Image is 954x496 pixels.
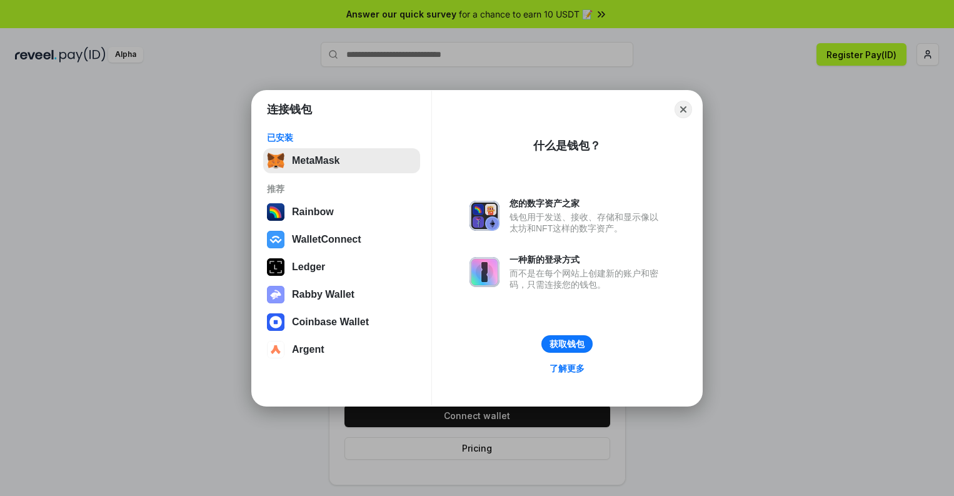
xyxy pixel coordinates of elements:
img: svg+xml,%3Csvg%20xmlns%3D%22http%3A%2F%2Fwww.w3.org%2F2000%2Fsvg%22%20fill%3D%22none%22%20viewBox... [469,257,500,287]
div: MetaMask [292,155,339,166]
div: Coinbase Wallet [292,316,369,328]
img: svg+xml,%3Csvg%20xmlns%3D%22http%3A%2F%2Fwww.w3.org%2F2000%2Fsvg%22%20width%3D%2228%22%20height%3... [267,258,284,276]
div: 推荐 [267,183,416,195]
div: 什么是钱包？ [533,138,601,153]
div: WalletConnect [292,234,361,245]
div: 您的数字资产之家 [510,198,665,209]
h1: 连接钱包 [267,102,312,117]
img: svg+xml,%3Csvg%20fill%3D%22none%22%20height%3D%2233%22%20viewBox%3D%220%200%2035%2033%22%20width%... [267,152,284,170]
div: Rainbow [292,206,334,218]
div: 已安装 [267,132,416,143]
button: Argent [263,337,420,362]
div: 钱包用于发送、接收、存储和显示像以太坊和NFT这样的数字资产。 [510,211,665,234]
div: 而不是在每个网站上创建新的账户和密码，只需连接您的钱包。 [510,268,665,290]
button: Coinbase Wallet [263,310,420,335]
button: Close [675,101,692,118]
img: svg+xml,%3Csvg%20width%3D%22120%22%20height%3D%22120%22%20viewBox%3D%220%200%20120%20120%22%20fil... [267,203,284,221]
button: 获取钱包 [541,335,593,353]
div: Rabby Wallet [292,289,354,300]
div: Ledger [292,261,325,273]
div: Argent [292,344,324,355]
button: WalletConnect [263,227,420,252]
button: Rainbow [263,200,420,225]
div: 一种新的登录方式 [510,254,665,265]
button: Ledger [263,255,420,280]
a: 了解更多 [542,360,592,377]
img: svg+xml,%3Csvg%20xmlns%3D%22http%3A%2F%2Fwww.w3.org%2F2000%2Fsvg%22%20fill%3D%22none%22%20viewBox... [469,201,500,231]
img: svg+xml,%3Csvg%20width%3D%2228%22%20height%3D%2228%22%20viewBox%3D%220%200%2028%2028%22%20fill%3D... [267,313,284,331]
button: Rabby Wallet [263,282,420,307]
img: svg+xml,%3Csvg%20width%3D%2228%22%20height%3D%2228%22%20viewBox%3D%220%200%2028%2028%22%20fill%3D... [267,231,284,248]
button: MetaMask [263,148,420,173]
img: svg+xml,%3Csvg%20xmlns%3D%22http%3A%2F%2Fwww.w3.org%2F2000%2Fsvg%22%20fill%3D%22none%22%20viewBox... [267,286,284,303]
img: svg+xml,%3Csvg%20width%3D%2228%22%20height%3D%2228%22%20viewBox%3D%220%200%2028%2028%22%20fill%3D... [267,341,284,358]
div: 获取钱包 [550,338,585,350]
div: 了解更多 [550,363,585,374]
